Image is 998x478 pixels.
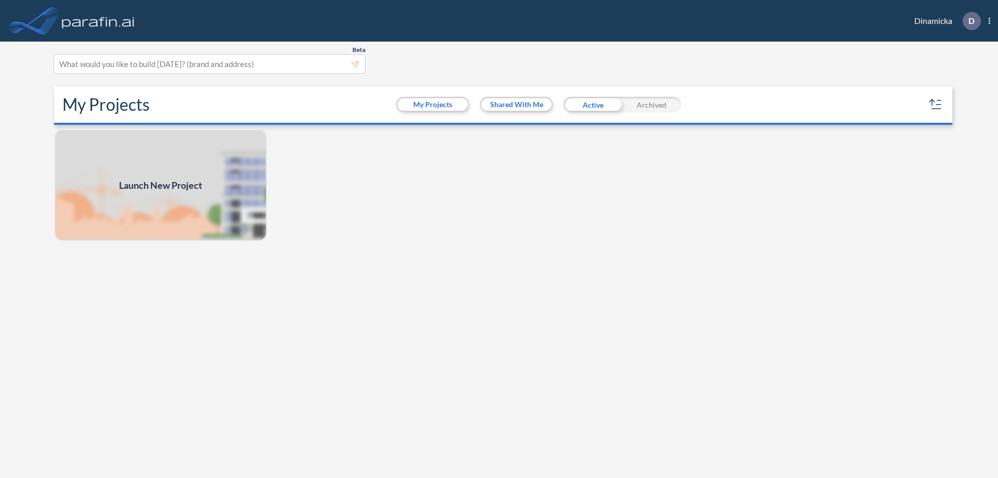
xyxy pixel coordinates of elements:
[62,95,150,114] h2: My Projects
[352,46,365,54] span: Beta
[60,10,137,31] img: logo
[119,178,202,192] span: Launch New Project
[481,98,551,111] button: Shared With Me
[899,12,990,30] div: Dinamicka
[927,96,944,113] button: sort
[968,16,975,25] p: D
[398,98,468,111] button: My Projects
[54,129,267,241] a: Launch New Project
[563,97,622,112] div: Active
[622,97,681,112] div: Archived
[54,129,267,241] img: add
